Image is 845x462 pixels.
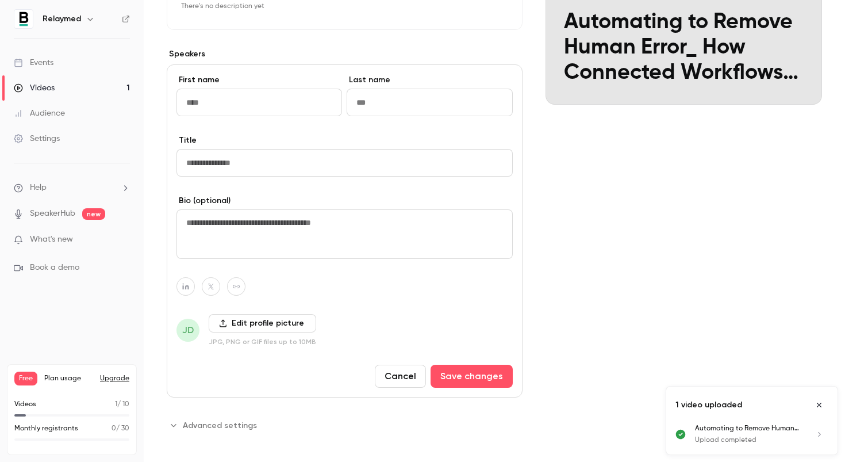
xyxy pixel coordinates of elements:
[666,423,838,455] ul: Uploads list
[43,13,81,25] h6: Relaymed
[112,425,116,432] span: 0
[14,399,36,410] p: Videos
[14,10,33,28] img: Relaymed
[167,416,523,434] section: Advanced settings
[115,401,117,408] span: 1
[209,337,316,346] p: JPG, PNG or GIF files up to 10MB
[182,323,194,337] span: JD
[44,374,93,383] span: Plan usage
[209,314,316,333] label: Edit profile picture
[695,435,801,445] p: Upload completed
[167,416,264,434] button: Advanced settings
[30,262,79,274] span: Book a demo
[183,419,257,432] span: Advanced settings
[14,82,55,94] div: Videos
[14,423,78,434] p: Monthly registrants
[30,208,75,220] a: SpeakerHub
[347,74,512,86] label: Last name
[116,235,130,245] iframe: Noticeable Trigger
[14,372,37,385] span: Free
[695,423,828,445] a: Automating to Remove Human Error_ How Connected Workflows Can Transform Your PracticeUpload compl...
[695,423,801,434] p: Automating to Remove Human Error_ How Connected Workflows Can Transform Your Practice
[431,365,513,388] button: Save changes
[167,48,523,60] label: Speakers
[176,135,513,146] label: Title
[810,396,828,414] button: Close uploads list
[30,234,73,246] span: What's new
[176,74,342,86] label: First name
[14,182,130,194] li: help-dropdown-opener
[675,399,742,411] p: 1 video uploaded
[14,108,65,119] div: Audience
[14,133,60,144] div: Settings
[30,182,47,194] span: Help
[14,57,53,68] div: Events
[176,195,513,207] label: Bio (optional)
[375,365,426,388] button: Cancel
[112,423,129,434] p: / 30
[100,374,129,383] button: Upgrade
[82,208,105,220] span: new
[115,399,129,410] p: / 10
